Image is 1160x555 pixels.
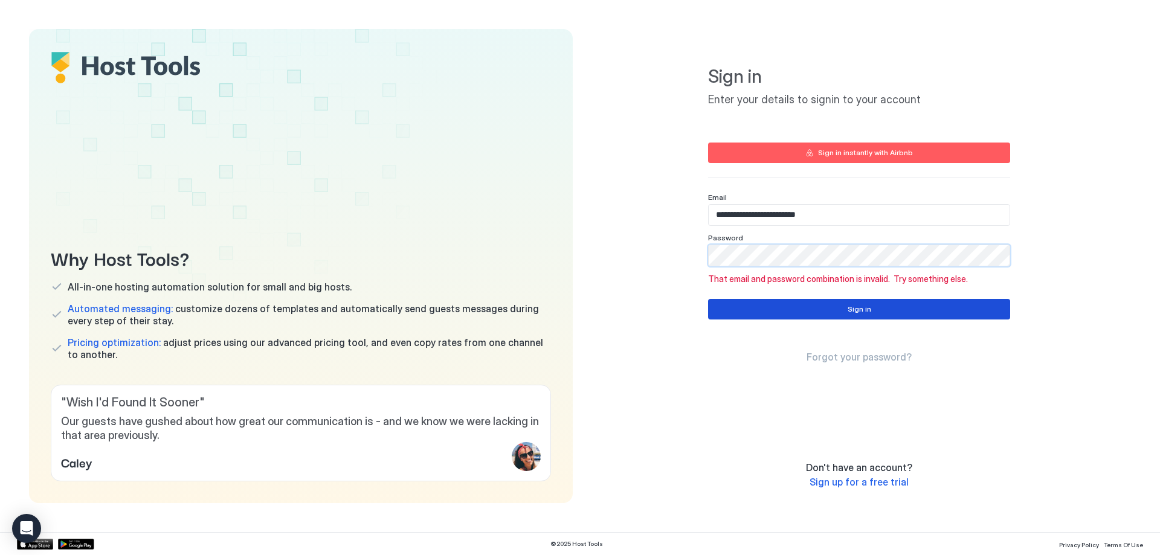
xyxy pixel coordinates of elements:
[1104,537,1143,550] a: Terms Of Use
[848,304,871,315] div: Sign in
[806,461,912,473] span: Don't have an account?
[708,299,1010,319] button: Sign in
[818,147,913,158] div: Sign in instantly with Airbnb
[12,514,41,543] div: Open Intercom Messenger
[708,233,743,242] span: Password
[68,303,551,327] span: customize dozens of templates and automatically send guests messages during every step of their s...
[708,274,1010,284] span: That email and password combination is invalid. Try something else.
[807,351,912,363] span: Forgot your password?
[810,476,909,488] span: Sign up for a free trial
[807,351,912,364] a: Forgot your password?
[709,245,1010,266] input: Input Field
[61,395,541,410] span: " Wish I'd Found It Sooner "
[1104,541,1143,548] span: Terms Of Use
[61,453,92,471] span: Caley
[51,244,551,271] span: Why Host Tools?
[708,193,727,202] span: Email
[810,476,909,489] a: Sign up for a free trial
[1059,537,1099,550] a: Privacy Policy
[708,93,1010,107] span: Enter your details to signin to your account
[709,205,1010,225] input: Input Field
[708,143,1010,163] button: Sign in instantly with Airbnb
[61,415,541,442] span: Our guests have gushed about how great our communication is - and we know we were lacking in that...
[68,336,551,361] span: adjust prices using our advanced pricing tool, and even copy rates from one channel to another.
[68,336,161,348] span: Pricing optimization:
[1059,541,1099,548] span: Privacy Policy
[68,303,173,315] span: Automated messaging:
[58,539,94,550] a: Google Play Store
[512,442,541,471] div: profile
[708,65,1010,88] span: Sign in
[550,540,603,548] span: © 2025 Host Tools
[68,281,352,293] span: All-in-one hosting automation solution for small and big hosts.
[17,539,53,550] a: App Store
